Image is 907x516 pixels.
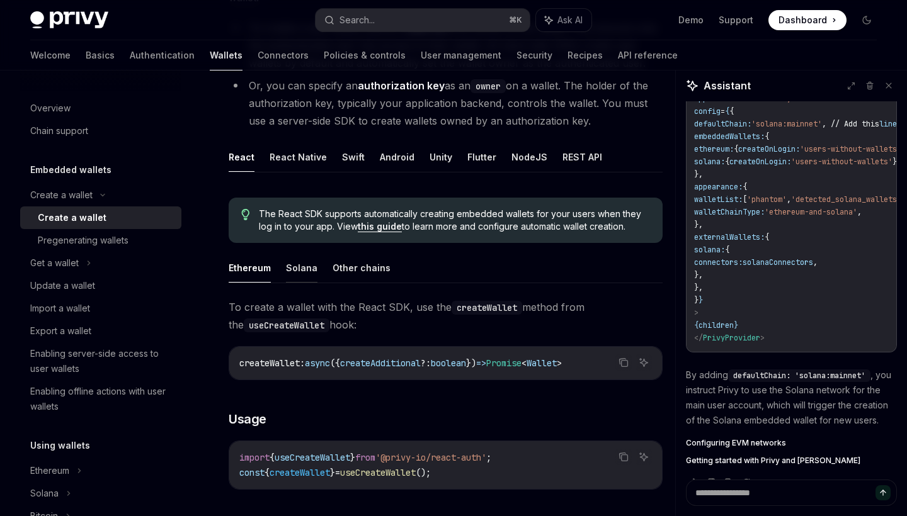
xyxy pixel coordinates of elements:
[30,278,95,293] div: Update a wallet
[229,77,663,130] li: Or, you can specify an as an on a wallet. The holder of the authorization key, typically your app...
[229,253,271,283] button: Ethereum
[241,209,250,220] svg: Tip
[30,255,79,271] div: Get a wallet
[733,371,865,381] span: defaultChain: 'solana:mainnet'
[522,357,527,369] span: <
[286,253,317,283] button: Solana
[20,297,181,320] a: Import a wallet
[791,194,901,205] span: 'detected_solana_wallets'
[694,169,703,179] span: },
[857,207,862,217] span: ,
[678,14,704,26] a: Demo
[335,467,340,478] span: =
[618,40,678,70] a: API reference
[694,295,699,305] span: }
[568,40,603,70] a: Recipes
[355,452,375,463] span: from
[86,40,115,70] a: Basics
[30,101,71,116] div: Overview
[725,157,729,167] span: {
[20,274,181,297] a: Update a wallet
[636,449,652,465] button: Ask AI
[725,245,729,255] span: {
[30,384,174,414] div: Enabling offline actions with user wallets
[358,79,445,92] strong: authorization key
[375,452,486,463] span: '@privy-io/react-auth'
[719,14,753,26] a: Support
[694,220,703,230] span: },
[258,40,309,70] a: Connectors
[694,106,721,116] span: config
[486,357,522,369] span: Promise
[30,301,90,316] div: Import a wallet
[694,283,703,293] span: },
[340,357,421,369] span: createAdditional
[743,194,747,205] span: [
[686,456,897,466] a: Getting started with Privy and [PERSON_NAME]
[38,210,106,225] div: Create a wallet
[536,9,591,31] button: Ask AI
[339,13,375,28] div: Search...
[130,40,195,70] a: Authentication
[760,333,765,343] span: >
[30,323,91,339] div: Export a wallet
[734,144,738,154] span: {
[30,346,174,376] div: Enabling server-side access to user wallets
[467,142,496,172] button: Flutter
[787,194,791,205] span: ,
[615,354,632,371] button: Copy the contents from the code block
[30,123,88,138] div: Chain support
[431,357,466,369] span: boolean
[270,142,327,172] button: React Native
[857,10,877,30] button: Toggle dark mode
[239,452,270,463] span: import
[729,157,791,167] span: createOnLogin:
[694,232,765,242] span: externalWallets:
[686,456,860,466] span: Getting started with Privy and [PERSON_NAME]
[694,207,765,217] span: walletChainType:
[316,9,529,31] button: Search...⌘K
[734,320,738,330] span: }
[879,119,897,129] span: line
[694,257,743,267] span: connectors:
[270,452,275,463] span: {
[686,438,786,448] span: Configuring EVM networks
[20,206,181,229] a: Create a wallet
[20,320,181,342] a: Export a wallet
[20,342,181,380] a: Enabling server-side access to user wallets
[743,182,747,192] span: {
[466,357,476,369] span: })
[210,40,242,70] a: Wallets
[694,270,703,280] span: },
[699,295,703,305] span: }
[30,188,93,203] div: Create a wallet
[20,97,181,120] a: Overview
[20,380,181,418] a: Enabling offline actions with user wallets
[636,354,652,371] button: Ask AI
[694,132,765,142] span: embeddedWallets:
[259,208,650,233] span: The React SDK supports automatically creating embedded wallets for your users when they log in to...
[765,207,857,217] span: 'ethereum-and-solana'
[305,357,330,369] span: async
[38,233,128,248] div: Pregenerating wallets
[822,119,879,129] span: , // Add this
[765,232,769,242] span: {
[324,40,406,70] a: Policies & controls
[694,182,743,192] span: appearance:
[486,452,491,463] span: ;
[330,357,340,369] span: ({
[557,357,562,369] span: >
[779,14,827,26] span: Dashboard
[694,194,743,205] span: walletList:
[476,357,486,369] span: =>
[694,320,699,330] span: {
[813,257,818,267] span: ,
[800,144,901,154] span: 'users-without-wallets'
[471,79,506,93] code: owner
[694,308,699,318] span: >
[768,10,847,30] a: Dashboard
[421,40,501,70] a: User management
[30,438,90,453] h5: Using wallets
[239,357,300,369] span: createWallet
[421,357,431,369] span: ?:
